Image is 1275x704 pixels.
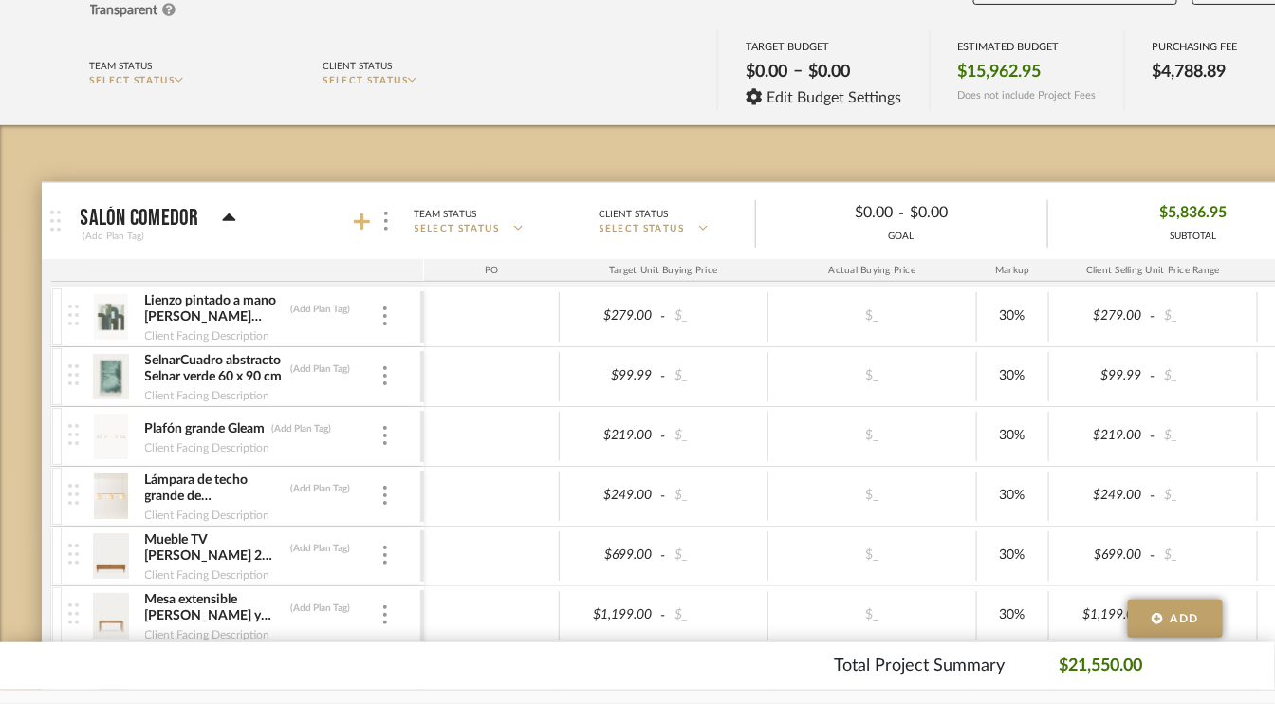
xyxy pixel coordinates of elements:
[669,482,762,509] div: $_
[1147,487,1158,506] span: -
[383,605,387,624] img: 3dots-v.svg
[1160,198,1228,228] span: $5,836.95
[669,542,762,569] div: $_
[88,473,135,519] img: 68b2168a-a27b-4d9a-8029-4dce93f81809_50x50.jpg
[669,602,762,629] div: $_
[803,56,856,88] div: $0.00
[144,591,286,625] div: Mesa extensible [PERSON_NAME] y madera maciza [PERSON_NAME] FSC MIX Credit natural 160(200)x90 cm
[1158,422,1251,450] div: $_
[669,362,762,390] div: $_
[657,606,669,625] span: -
[1147,307,1158,326] span: -
[1158,362,1251,390] div: $_
[1055,542,1148,569] div: $699.00
[820,542,924,569] div: $_
[740,56,793,88] div: $0.00
[565,422,658,450] div: $219.00
[820,422,924,450] div: $_
[657,307,669,326] span: -
[657,487,669,506] span: -
[565,303,658,330] div: $279.00
[290,482,352,495] div: (Add Plan Tag)
[50,211,61,232] img: grip.svg
[1158,542,1251,569] div: $_
[88,354,135,399] img: b113f2cb-7197-40ea-9e69-1d8cb8a45262_50x50.jpg
[323,58,393,75] div: Client Status
[1160,230,1228,244] div: SUBTOTAL
[383,546,387,565] img: 3dots-v.svg
[793,61,803,88] span: –
[68,603,79,624] img: vertical-grip.svg
[1147,547,1158,565] span: -
[565,482,658,509] div: $249.00
[669,303,762,330] div: $_
[68,544,79,565] img: vertical-grip.svg
[983,362,1043,390] div: 30%
[958,41,1097,53] div: ESTIMATED BUDGET
[657,367,669,386] span: -
[904,198,1031,228] div: $0.00
[144,472,286,506] div: Lámpara de techo grande de [PERSON_NAME]
[820,602,924,629] div: $_
[144,531,286,565] div: Mueble TV [PERSON_NAME] 2 [PERSON_NAME] maciza y [PERSON_NAME] 200 x 57 cm FSC MIX Credit
[834,654,1005,679] p: Total Project Summary
[771,198,898,228] div: $0.00
[68,364,79,385] img: vertical-grip.svg
[983,542,1043,569] div: 30%
[81,207,199,230] p: SALÓN COMEDOR
[271,422,333,435] div: (Add Plan Tag)
[983,422,1043,450] div: 30%
[768,259,977,282] div: Actual Buying Price
[983,482,1043,509] div: 30%
[144,326,271,345] div: Client Facing Description
[983,602,1043,629] div: 30%
[88,414,135,459] img: 1706168f-e632-42fa-b4aa-8a9f8edd2c37_50x50.jpg
[68,305,79,325] img: vertical-grip.svg
[383,366,387,385] img: 3dots-v.svg
[88,533,135,579] img: fdcff803-8d5b-4250-ba31-119af395f96c_50x50.jpg
[1158,303,1251,330] div: $_
[1153,62,1227,83] span: $4,788.89
[565,362,658,390] div: $99.99
[565,542,658,569] div: $699.00
[560,259,768,282] div: Target Unit Buying Price
[820,303,924,330] div: $_
[144,292,286,326] div: Lienzo pintado a mano [PERSON_NAME] Lines
[983,303,1043,330] div: 30%
[68,484,79,505] img: vertical-grip.svg
[820,362,924,390] div: $_
[898,202,904,225] span: -
[144,352,286,386] div: SelnarCuadro abstracto Selnar verde 60 x 90 cm
[144,565,271,584] div: Client Facing Description
[90,58,153,75] div: Team Status
[68,424,79,445] img: vertical-grip.svg
[1059,654,1142,679] p: $21,550.00
[1147,367,1158,386] span: -
[565,602,658,629] div: $1,199.00
[1055,482,1148,509] div: $249.00
[958,89,1097,102] span: Does not include Project Fees
[669,422,762,450] div: $_
[144,420,267,438] div: Plafón grande Gleam
[424,259,560,282] div: PO
[384,212,388,231] img: 3dots-v.svg
[88,593,135,639] img: 09da4b1c-2468-4fbc-bcfc-baa4ba886356_50x50.jpg
[1055,602,1148,629] div: $1,199.00
[383,426,387,445] img: 3dots-v.svg
[1171,610,1199,627] span: Add
[88,294,135,340] img: 6e51f86d-c12b-4939-aff8-f547eff8e9d8_50x50.jpg
[323,76,409,85] span: SELECT STATUS
[90,4,158,17] span: Transparent
[290,542,352,555] div: (Add Plan Tag)
[746,41,902,53] div: TARGET BUDGET
[657,547,669,565] span: -
[144,625,271,644] div: Client Facing Description
[290,362,352,376] div: (Add Plan Tag)
[600,222,685,236] span: SELECT STATUS
[90,76,176,85] span: SELECT STATUS
[1153,41,1238,53] div: PURCHASING FEE
[1049,259,1258,282] div: Client Selling Unit Price Range
[144,386,271,405] div: Client Facing Description
[383,486,387,505] img: 3dots-v.svg
[1055,422,1148,450] div: $219.00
